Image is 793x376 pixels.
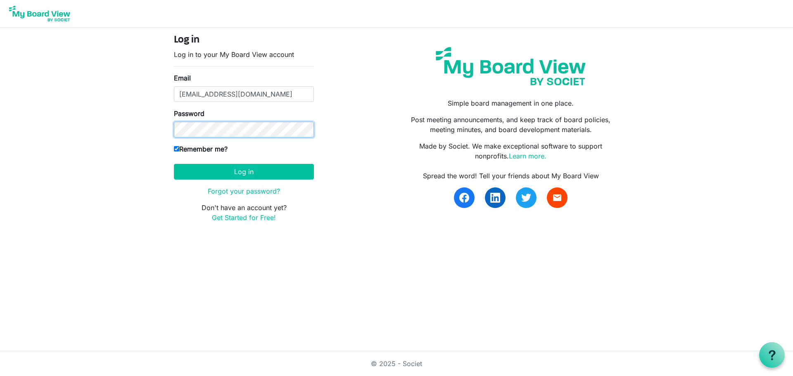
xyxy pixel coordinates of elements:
label: Remember me? [174,144,228,154]
p: Don't have an account yet? [174,203,314,222]
img: my-board-view-societ.svg [430,41,592,92]
label: Password [174,109,204,118]
input: Remember me? [174,146,179,151]
p: Log in to your My Board View account [174,50,314,59]
a: Get Started for Free! [212,213,276,222]
img: twitter.svg [521,193,531,203]
a: email [547,187,567,208]
span: email [552,193,562,203]
a: Forgot your password? [208,187,280,195]
div: Spread the word! Tell your friends about My Board View [403,171,619,181]
img: My Board View Logo [7,3,73,24]
p: Simple board management in one place. [403,98,619,108]
img: linkedin.svg [490,193,500,203]
a: Learn more. [509,152,546,160]
button: Log in [174,164,314,180]
h4: Log in [174,34,314,46]
img: facebook.svg [459,193,469,203]
label: Email [174,73,191,83]
p: Post meeting announcements, and keep track of board policies, meeting minutes, and board developm... [403,115,619,135]
p: Made by Societ. We make exceptional software to support nonprofits. [403,141,619,161]
a: © 2025 - Societ [371,359,422,368]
